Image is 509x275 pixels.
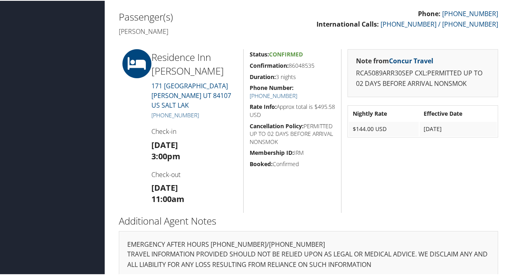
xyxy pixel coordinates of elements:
[250,102,277,110] strong: Rate Info:
[356,56,433,65] strong: Note from
[349,121,419,135] td: $144.00 USD
[250,50,269,57] strong: Status:
[269,50,303,57] span: Confirmed
[250,72,276,80] strong: Duration:
[349,106,419,120] th: Nightly Rate
[119,9,302,23] h2: Passenger(s)
[151,126,237,135] h4: Check-in
[442,8,498,17] a: [PHONE_NUMBER]
[418,8,441,17] strong: Phone:
[389,56,433,65] a: Concur Travel
[250,121,304,129] strong: Cancellation Policy:
[250,102,335,118] h5: Approx total is $495.58 USD
[420,121,497,135] td: [DATE]
[420,106,497,120] th: Effective Date
[250,121,335,145] h5: PERMITTED UP TO 02 DAYS BEFORE ARRIVAL NONSMOK
[250,148,335,156] h5: IRM
[250,148,294,156] strong: Membership ID:
[317,19,379,28] strong: International Calls:
[381,19,498,28] a: [PHONE_NUMBER] / [PHONE_NUMBER]
[151,169,237,178] h4: Check-out
[250,83,294,91] strong: Phone Number:
[151,50,237,77] h2: Residence Inn [PERSON_NAME]
[151,81,231,109] a: 171 [GEOGRAPHIC_DATA][PERSON_NAME] UT 84107 US SALT LAK
[119,213,498,227] h2: Additional Agent Notes
[151,139,178,150] strong: [DATE]
[250,61,289,69] strong: Confirmation:
[127,248,490,269] p: TRAVEL INFORMATION PROVIDED SHOULD NOT BE RELIED UPON AS LEGAL OR MEDICAL ADVICE. WE DISCLAIM ANY...
[250,61,335,69] h5: 86048535
[356,67,490,88] p: RCA5089ARR30SEP CXL:PERMITTED UP TO 02 DAYS BEFORE ARRIVAL NONSMOK
[151,193,184,204] strong: 11:00am
[151,181,178,192] strong: [DATE]
[151,110,199,118] a: [PHONE_NUMBER]
[250,159,335,167] h5: Confirmed
[250,91,297,99] a: [PHONE_NUMBER]
[151,150,180,161] strong: 3:00pm
[119,26,302,35] h4: [PERSON_NAME]
[250,159,273,167] strong: Booked:
[250,72,335,80] h5: 3 nights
